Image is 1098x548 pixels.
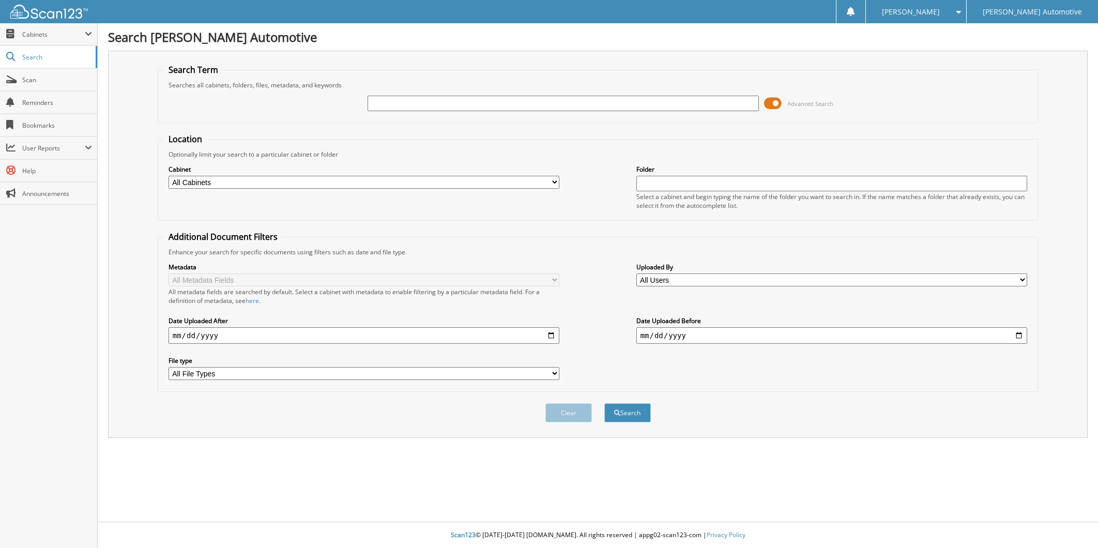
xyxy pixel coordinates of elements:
[22,189,92,198] span: Announcements
[636,165,1028,174] label: Folder
[169,316,560,325] label: Date Uploaded After
[169,356,560,365] label: File type
[451,530,476,539] span: Scan123
[10,5,88,19] img: scan123-logo-white.svg
[22,30,85,39] span: Cabinets
[636,192,1028,210] div: Select a cabinet and begin typing the name of the folder you want to search in. If the name match...
[22,166,92,175] span: Help
[163,231,283,242] legend: Additional Document Filters
[163,133,207,145] legend: Location
[108,28,1088,45] h1: Search [PERSON_NAME] Automotive
[1046,498,1098,548] iframe: Chat Widget
[169,327,560,344] input: start
[169,165,560,174] label: Cabinet
[636,327,1028,344] input: end
[545,403,592,422] button: Clear
[163,81,1033,89] div: Searches all cabinets, folders, files, metadata, and keywords
[882,9,940,15] span: [PERSON_NAME]
[636,316,1028,325] label: Date Uploaded Before
[169,287,560,305] div: All metadata fields are searched by default. Select a cabinet with metadata to enable filtering b...
[22,75,92,84] span: Scan
[22,98,92,107] span: Reminders
[787,100,833,108] span: Advanced Search
[983,9,1082,15] span: [PERSON_NAME] Automotive
[163,64,223,75] legend: Search Term
[163,150,1033,159] div: Optionally limit your search to a particular cabinet or folder
[22,53,90,62] span: Search
[169,263,560,271] label: Metadata
[98,523,1098,548] div: © [DATE]-[DATE] [DOMAIN_NAME]. All rights reserved | appg02-scan123-com |
[163,248,1033,256] div: Enhance your search for specific documents using filters such as date and file type.
[22,144,85,153] span: User Reports
[604,403,651,422] button: Search
[636,263,1028,271] label: Uploaded By
[707,530,745,539] a: Privacy Policy
[246,296,259,305] a: here
[22,121,92,130] span: Bookmarks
